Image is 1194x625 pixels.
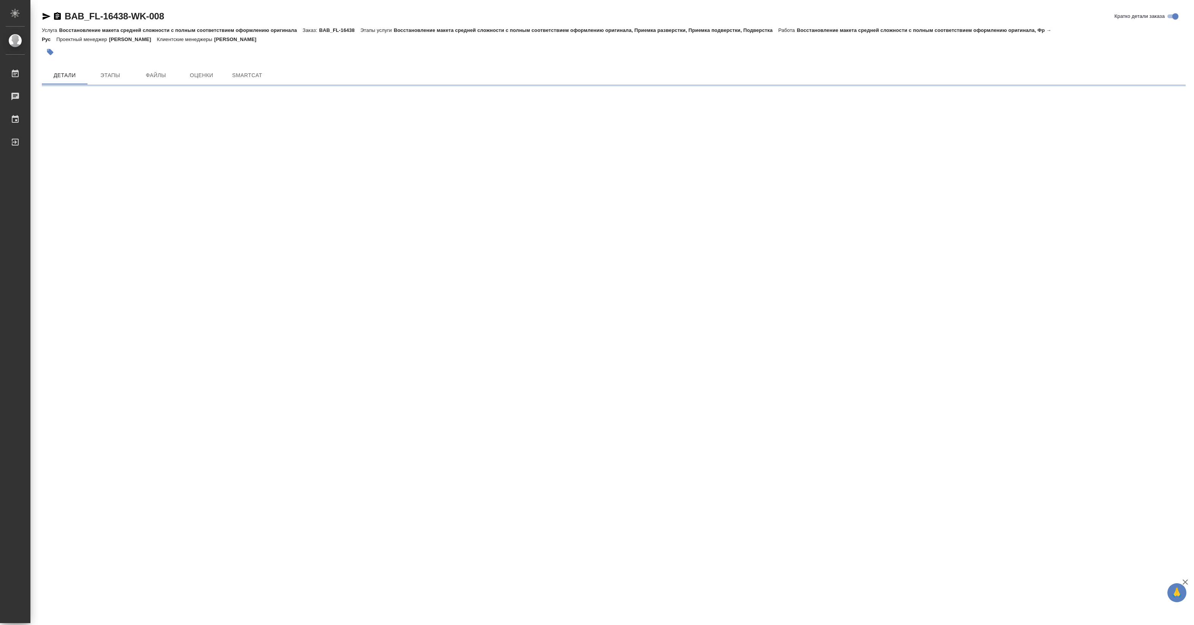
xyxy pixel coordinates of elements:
[229,71,265,80] span: SmartCat
[1167,583,1186,602] button: 🙏
[42,12,51,21] button: Скопировать ссылку для ЯМессенджера
[360,27,394,33] p: Этапы услуги
[1115,13,1165,20] span: Кратко детали заказа
[138,71,174,80] span: Файлы
[214,36,262,42] p: [PERSON_NAME]
[319,27,360,33] p: BAB_FL-16438
[778,27,797,33] p: Работа
[303,27,319,33] p: Заказ:
[46,71,83,80] span: Детали
[92,71,129,80] span: Этапы
[42,27,59,33] p: Услуга
[42,44,59,60] button: Добавить тэг
[1170,585,1183,601] span: 🙏
[53,12,62,21] button: Скопировать ссылку
[56,36,109,42] p: Проектный менеджер
[394,27,778,33] p: Восстановление макета средней сложности с полным соответствием оформлению оригинала, Приемка разв...
[157,36,214,42] p: Клиентские менеджеры
[65,11,164,21] a: BAB_FL-16438-WK-008
[59,27,302,33] p: Восстановление макета средней сложности с полным соответствием оформлению оригинала
[109,36,157,42] p: [PERSON_NAME]
[183,71,220,80] span: Оценки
